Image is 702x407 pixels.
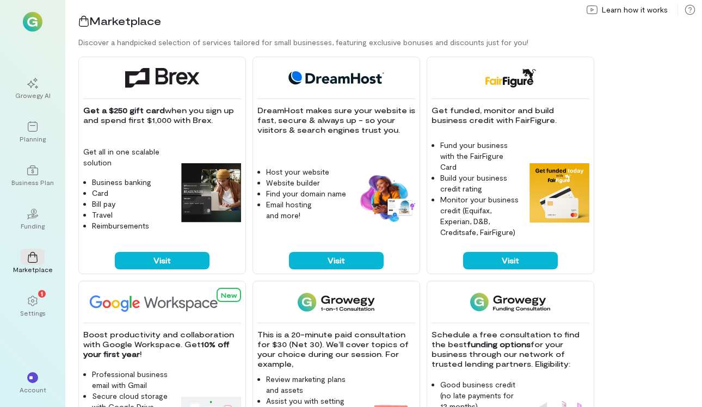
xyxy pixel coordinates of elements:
span: New [221,291,237,299]
p: Boost productivity and collaboration with Google Workspace. Get ! [83,330,241,359]
a: Funding [13,200,52,239]
p: Get all in one scalable solution [83,146,173,168]
button: Visit [115,252,210,269]
img: DreamHost [285,68,388,88]
li: Fund your business with the FairFigure Card [440,140,521,172]
img: Google Workspace [83,292,243,312]
li: Professional business email with Gmail [92,369,173,391]
div: Funding [21,221,45,230]
p: DreamHost makes sure your website is fast, secure & always up - so your visitors & search engines... [257,106,415,135]
li: Review marketing plans and assets [266,374,347,396]
div: Planning [20,134,46,143]
li: Bill pay [92,199,173,209]
li: Reimbursements [92,220,173,231]
span: 1 [41,288,43,298]
img: 1-on-1 Consultation [298,292,374,312]
img: FairFigure feature [529,163,589,223]
div: Marketplace [13,265,53,274]
p: This is a 20-minute paid consultation for $30 (Net 30). We’ll cover topics of your choice during ... [257,330,415,369]
a: Business Plan [13,156,52,195]
button: Visit [289,252,384,269]
li: Host your website [266,166,347,177]
div: Discover a handpicked selection of services tailored for small businesses, featuring exclusive bo... [78,37,702,48]
li: Find your domain name [266,188,347,199]
p: Schedule a free consultation to find the best for your business through our network of trusted le... [432,330,589,369]
a: Marketplace [13,243,52,282]
span: Marketplace [89,14,161,27]
div: Business Plan [11,178,54,187]
li: Email hosting and more! [266,199,347,221]
strong: 10% off your first year [83,340,232,359]
li: Website builder [266,177,347,188]
p: when you sign up and spend first $1,000 with Brex. [83,106,241,125]
li: Build your business credit rating [440,172,521,194]
div: Growegy AI [15,91,51,100]
div: Settings [20,309,46,317]
img: FairFigure [484,68,536,88]
li: Card [92,188,173,199]
div: Account [20,385,46,394]
img: DreamHost feature [355,173,415,223]
li: Business banking [92,177,173,188]
img: Brex [125,68,199,88]
strong: Get a $250 gift card [83,106,165,115]
a: Settings [13,287,52,326]
button: Visit [463,252,558,269]
li: Monitor your business credit (Equifax, Experian, D&B, Creditsafe, FairFigure) [440,194,521,238]
strong: funding options [467,340,531,349]
img: Brex feature [181,163,241,223]
li: Travel [92,209,173,220]
p: Get funded, monitor and build business credit with FairFigure. [432,106,589,125]
a: Planning [13,113,52,152]
span: Learn how it works [602,4,668,15]
img: Funding Consultation [470,292,550,312]
a: Growegy AI [13,69,52,108]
